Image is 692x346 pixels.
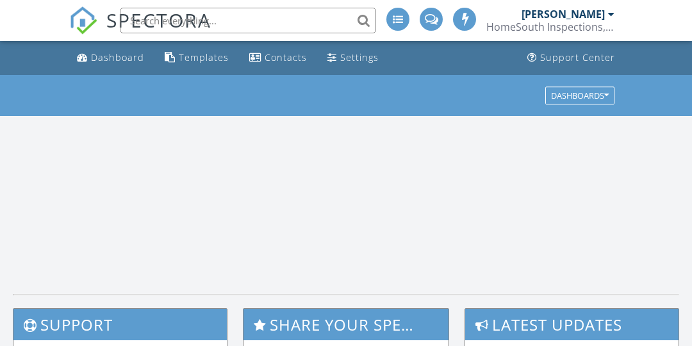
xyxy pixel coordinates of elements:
a: Dashboard [72,46,149,70]
h3: Share Your Spectora Experience [243,309,449,340]
a: Settings [322,46,384,70]
a: SPECTORA [69,17,211,44]
div: Contacts [265,51,307,63]
h3: Support [13,309,227,340]
a: Templates [160,46,234,70]
h3: Latest Updates [465,309,679,340]
div: HomeSouth Inspections, LLC [486,21,614,33]
span: SPECTORA [106,6,211,33]
a: Contacts [244,46,312,70]
div: Dashboard [91,51,144,63]
div: Settings [340,51,379,63]
div: Templates [179,51,229,63]
div: Support Center [540,51,615,63]
div: [PERSON_NAME] [522,8,605,21]
img: The Best Home Inspection Software - Spectora [69,6,97,35]
div: Dashboards [551,91,609,100]
button: Dashboards [545,86,614,104]
a: Support Center [522,46,620,70]
input: Search everything... [120,8,376,33]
